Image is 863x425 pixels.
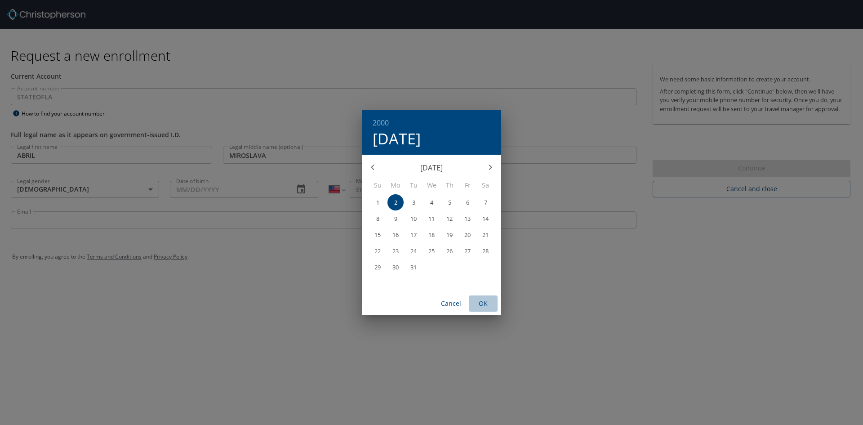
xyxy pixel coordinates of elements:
p: 1 [376,200,379,206]
button: 6 [459,194,476,210]
button: 31 [405,259,422,275]
p: 25 [428,248,435,254]
button: 21 [477,227,494,243]
p: 7 [484,200,487,206]
span: Tu [405,180,422,190]
button: 9 [387,210,404,227]
button: 2000 [373,116,389,129]
p: 3 [412,200,415,206]
p: 26 [446,248,453,254]
p: 9 [394,216,397,222]
p: 12 [446,216,453,222]
p: 11 [428,216,435,222]
p: 28 [482,248,489,254]
button: OK [469,295,498,312]
button: 10 [405,210,422,227]
button: 3 [405,194,422,210]
p: 14 [482,216,489,222]
p: 18 [428,232,435,238]
span: Fr [459,180,476,190]
p: 10 [410,216,417,222]
span: Su [369,180,386,190]
p: 23 [392,248,399,254]
span: Mo [387,180,404,190]
p: 24 [410,248,417,254]
button: 29 [369,259,386,275]
button: 19 [441,227,458,243]
span: OK [472,298,494,309]
button: 11 [423,210,440,227]
p: 16 [392,232,399,238]
button: 27 [459,243,476,259]
button: 28 [477,243,494,259]
p: 19 [446,232,453,238]
p: 29 [374,264,381,270]
button: 16 [387,227,404,243]
p: [DATE] [383,162,480,173]
p: 4 [430,200,433,206]
span: We [423,180,440,190]
button: 1 [369,194,386,210]
p: 15 [374,232,381,238]
button: 25 [423,243,440,259]
button: 5 [441,194,458,210]
button: 22 [369,243,386,259]
p: 21 [482,232,489,238]
p: 27 [464,248,471,254]
p: 2 [394,200,397,206]
p: 6 [466,200,469,206]
p: 31 [410,264,417,270]
button: 15 [369,227,386,243]
button: 14 [477,210,494,227]
span: Sa [477,180,494,190]
button: 17 [405,227,422,243]
button: 7 [477,194,494,210]
button: 26 [441,243,458,259]
button: 12 [441,210,458,227]
p: 20 [464,232,471,238]
button: 24 [405,243,422,259]
button: 23 [387,243,404,259]
button: Cancel [436,295,465,312]
button: 30 [387,259,404,275]
button: 8 [369,210,386,227]
p: 8 [376,216,379,222]
button: 2 [387,194,404,210]
button: 13 [459,210,476,227]
button: [DATE] [373,129,421,148]
p: 5 [448,200,451,206]
p: 22 [374,248,381,254]
p: 30 [392,264,399,270]
span: Th [441,180,458,190]
p: 17 [410,232,417,238]
button: 4 [423,194,440,210]
button: 18 [423,227,440,243]
span: Cancel [440,298,462,309]
p: 13 [464,216,471,222]
button: 20 [459,227,476,243]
